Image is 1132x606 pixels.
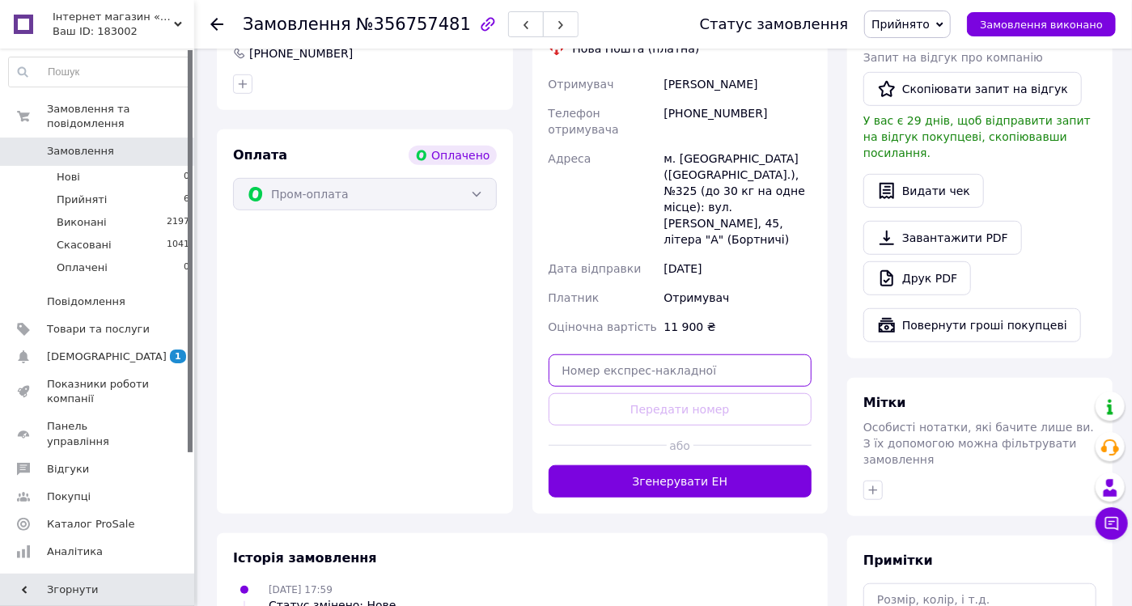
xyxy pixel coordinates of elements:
[863,114,1091,159] span: У вас є 29 днів, щоб відправити запит на відгук покупцеві, скопіювавши посилання.
[47,489,91,504] span: Покупці
[863,308,1081,342] button: Повернути гроші покупцеві
[47,545,103,559] span: Аналітика
[863,72,1082,106] button: Скопіювати запит на відгук
[967,12,1116,36] button: Замовлення виконано
[863,51,1043,64] span: Запит на відгук про компанію
[9,57,190,87] input: Пошук
[549,78,614,91] span: Отримувач
[170,350,186,363] span: 1
[47,295,125,309] span: Повідомлення
[47,144,114,159] span: Замовлення
[53,10,174,24] span: Інтернет магазин «DIVING+»
[660,312,815,341] div: 11 900 ₴
[863,261,971,295] a: Друк PDF
[184,261,189,275] span: 0
[47,322,150,337] span: Товари та послуги
[549,465,812,498] button: Згенерувати ЕН
[863,421,1094,466] span: Особисті нотатки, які бачите лише ви. З їх допомогою можна фільтрувати замовлення
[549,107,619,136] span: Телефон отримувача
[233,147,287,163] span: Оплата
[57,215,107,230] span: Виконані
[47,517,134,532] span: Каталог ProSale
[549,152,591,165] span: Адреса
[57,193,107,207] span: Прийняті
[700,16,849,32] div: Статус замовлення
[660,99,815,144] div: [PHONE_NUMBER]
[210,16,223,32] div: Повернутися назад
[57,170,80,184] span: Нові
[667,438,693,454] span: або
[248,45,354,61] div: [PHONE_NUMBER]
[167,215,189,230] span: 2197
[184,193,189,207] span: 6
[57,238,112,252] span: Скасовані
[863,221,1022,255] a: Завантажити PDF
[409,146,496,165] div: Оплачено
[660,70,815,99] div: [PERSON_NAME]
[569,40,704,57] div: Нова Пошта (платна)
[1096,507,1128,540] button: Чат з покупцем
[863,395,906,410] span: Мітки
[871,18,930,31] span: Прийнято
[233,550,377,566] span: Історія замовлення
[167,238,189,252] span: 1041
[549,320,657,333] span: Оціночна вартість
[980,19,1103,31] span: Замовлення виконано
[243,15,351,34] span: Замовлення
[549,262,642,275] span: Дата відправки
[47,462,89,477] span: Відгуки
[660,283,815,312] div: Отримувач
[269,584,333,595] span: [DATE] 17:59
[549,291,600,304] span: Платник
[863,553,933,568] span: Примітки
[660,144,815,254] div: м. [GEOGRAPHIC_DATA] ([GEOGRAPHIC_DATA].), №325 (до 30 кг на одне місце): вул. [PERSON_NAME], 45,...
[47,573,150,602] span: Інструменти веб-майстра та SEO
[549,354,812,387] input: Номер експрес-накладної
[47,350,167,364] span: [DEMOGRAPHIC_DATA]
[356,15,471,34] span: №356757481
[57,261,108,275] span: Оплачені
[863,174,984,208] button: Видати чек
[47,419,150,448] span: Панель управління
[47,102,194,131] span: Замовлення та повідомлення
[47,377,150,406] span: Показники роботи компанії
[184,170,189,184] span: 0
[660,254,815,283] div: [DATE]
[53,24,194,39] div: Ваш ID: 183002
